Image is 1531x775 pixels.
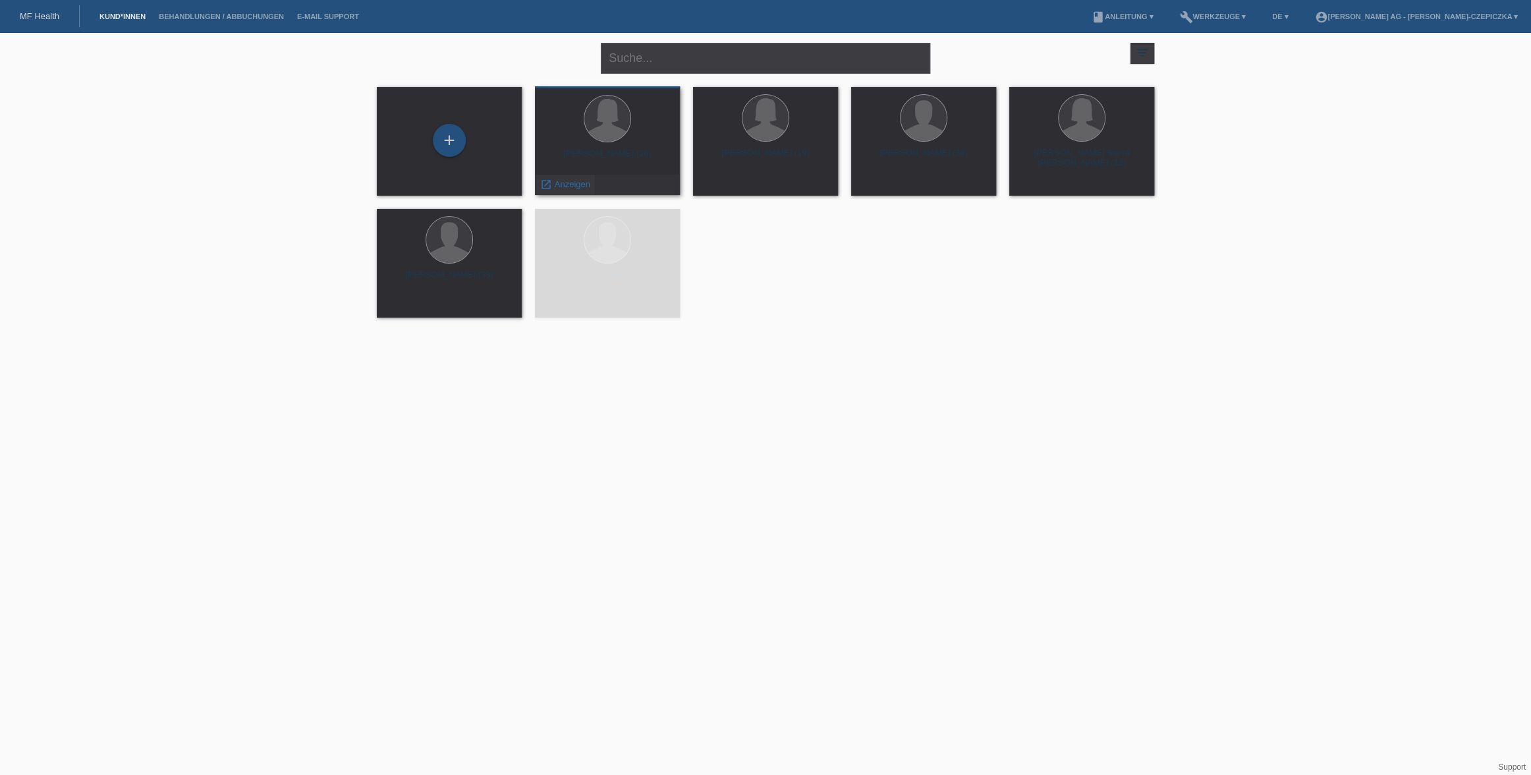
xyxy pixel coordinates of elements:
input: Suche... [601,43,930,74]
i: launch [540,179,552,190]
div: [PERSON_NAME] (26) [545,148,669,169]
a: MF Health [20,11,59,21]
a: DE ▾ [1266,13,1294,20]
div: [PERSON_NAME] Sierra [PERSON_NAME] (22) [1020,148,1144,169]
a: account_circle[PERSON_NAME] AG - [PERSON_NAME]-Czepiczka ▾ [1308,13,1524,20]
i: book [1092,11,1105,24]
a: Support [1498,762,1526,772]
a: buildWerkzeuge ▾ [1173,13,1252,20]
span: Anzeigen [555,179,590,189]
a: E-Mail Support [291,13,366,20]
i: build [1179,11,1192,24]
a: bookAnleitung ▾ [1085,13,1159,20]
div: [PERSON_NAME] (35) [545,270,669,291]
div: [PERSON_NAME] (34) [862,148,986,169]
i: filter_list [1135,45,1150,60]
div: [PERSON_NAME] (19) [704,148,827,169]
div: Kund*in hinzufügen [433,129,465,152]
a: Behandlungen / Abbuchungen [152,13,291,20]
i: account_circle [1314,11,1327,24]
a: launch Anzeigen [540,179,590,189]
div: [PERSON_NAME] (33) [387,270,511,291]
a: Kund*innen [93,13,152,20]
